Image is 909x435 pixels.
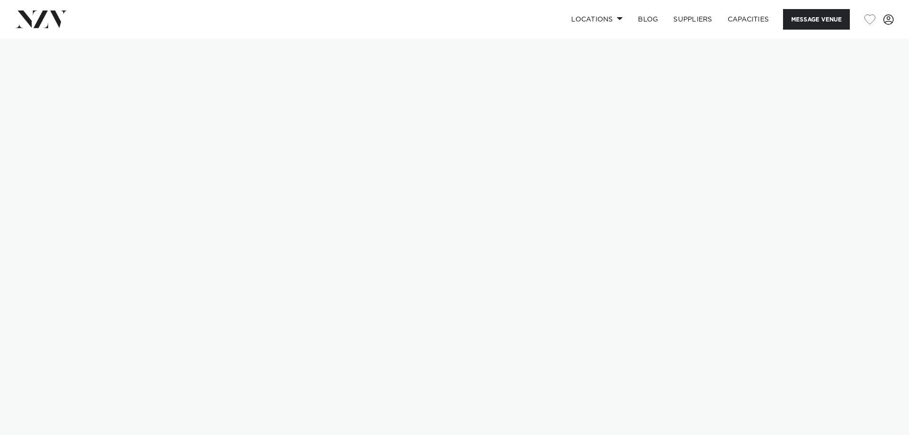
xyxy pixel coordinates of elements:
a: SUPPLIERS [666,9,720,30]
a: BLOG [630,9,666,30]
a: Capacities [720,9,777,30]
a: Locations [564,9,630,30]
img: nzv-logo.png [15,11,67,28]
button: Message Venue [783,9,850,30]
